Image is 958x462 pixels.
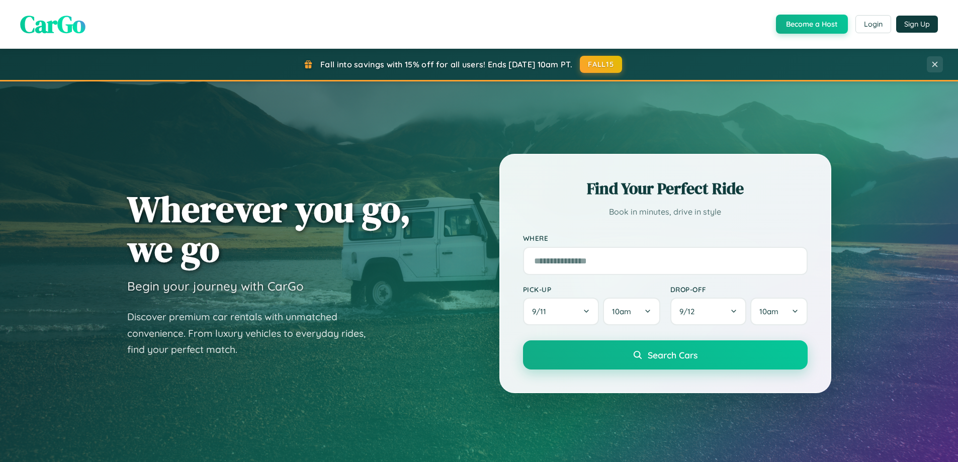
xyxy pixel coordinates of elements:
[896,16,938,33] button: Sign Up
[670,285,808,294] label: Drop-off
[648,349,698,360] span: Search Cars
[523,177,808,200] h2: Find Your Perfect Ride
[320,59,572,69] span: Fall into savings with 15% off for all users! Ends [DATE] 10am PT.
[523,285,660,294] label: Pick-up
[670,298,747,325] button: 9/12
[523,234,808,243] label: Where
[580,56,622,73] button: FALL15
[127,309,379,358] p: Discover premium car rentals with unmatched convenience. From luxury vehicles to everyday rides, ...
[523,298,599,325] button: 9/11
[523,205,808,219] p: Book in minutes, drive in style
[532,307,551,316] span: 9 / 11
[20,8,85,41] span: CarGo
[127,279,304,294] h3: Begin your journey with CarGo
[776,15,848,34] button: Become a Host
[523,340,808,369] button: Search Cars
[855,15,891,33] button: Login
[603,298,660,325] button: 10am
[750,298,807,325] button: 10am
[612,307,631,316] span: 10am
[759,307,778,316] span: 10am
[679,307,700,316] span: 9 / 12
[127,189,411,268] h1: Wherever you go, we go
